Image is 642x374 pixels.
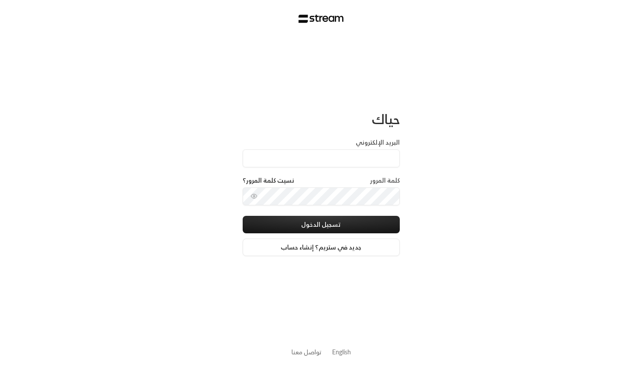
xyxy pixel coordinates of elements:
[356,138,400,147] label: البريد الإلكتروني
[243,176,294,185] a: نسيت كلمة المرور؟
[243,216,400,233] button: تسجيل الدخول
[299,14,343,23] img: Stream Logo
[247,189,261,203] button: toggle password visibility
[372,107,400,131] span: حياك
[292,346,322,357] a: تواصل معنا
[243,239,400,256] a: جديد في ستريم؟ إنشاء حساب
[332,344,351,360] a: English
[370,176,400,185] label: كلمة المرور
[292,347,322,357] button: تواصل معنا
